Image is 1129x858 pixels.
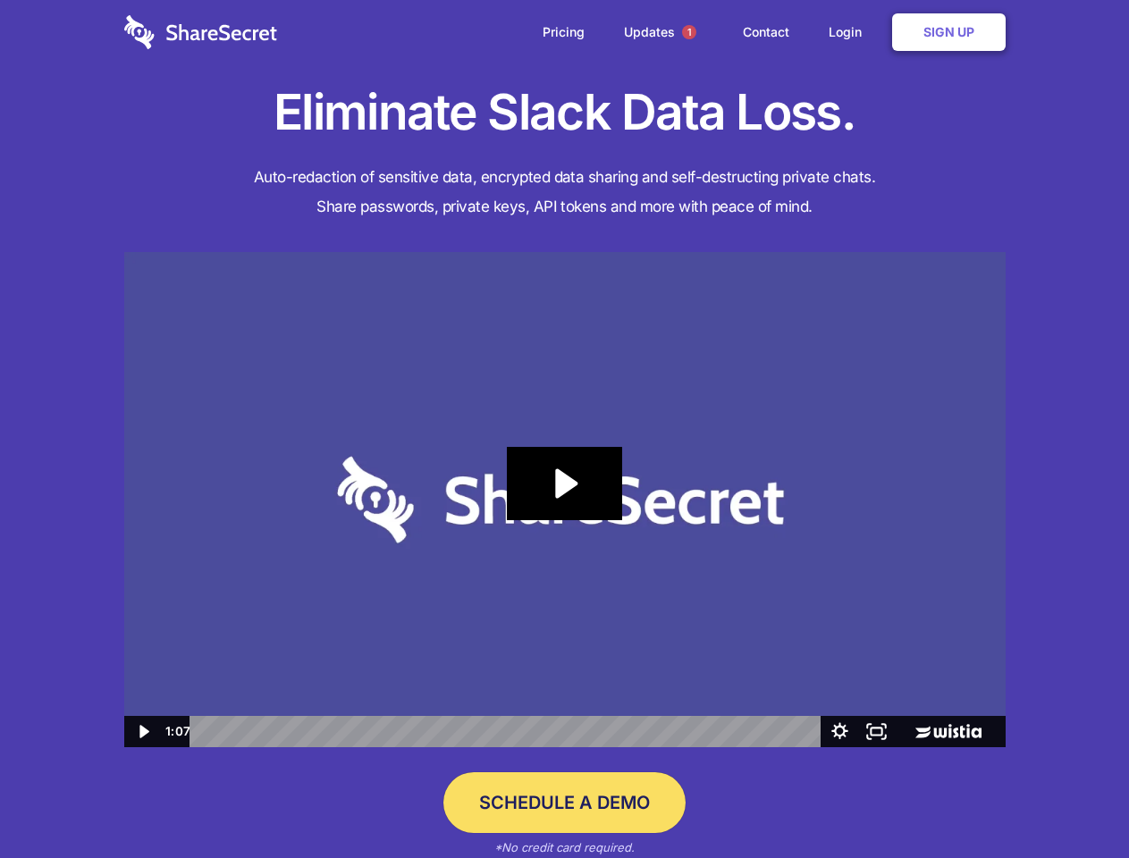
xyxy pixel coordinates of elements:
a: Schedule a Demo [443,772,686,833]
a: Contact [725,4,807,60]
button: Play Video: Sharesecret Slack Extension [507,447,621,520]
a: Login [811,4,889,60]
a: Pricing [525,4,602,60]
img: Sharesecret [124,252,1006,748]
button: Play Video [124,716,161,747]
a: Sign Up [892,13,1006,51]
a: Wistia Logo -- Learn More [895,716,1005,747]
img: logo-wordmark-white-trans-d4663122ce5f474addd5e946df7df03e33cb6a1c49d2221995e7729f52c070b2.svg [124,15,277,49]
span: 1 [682,25,696,39]
div: Playbar [204,716,813,747]
h1: Eliminate Slack Data Loss. [124,80,1006,145]
em: *No credit card required. [494,840,635,854]
h4: Auto-redaction of sensitive data, encrypted data sharing and self-destructing private chats. Shar... [124,163,1006,222]
iframe: Drift Widget Chat Controller [1040,769,1108,837]
button: Fullscreen [858,716,895,747]
button: Show settings menu [821,716,858,747]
